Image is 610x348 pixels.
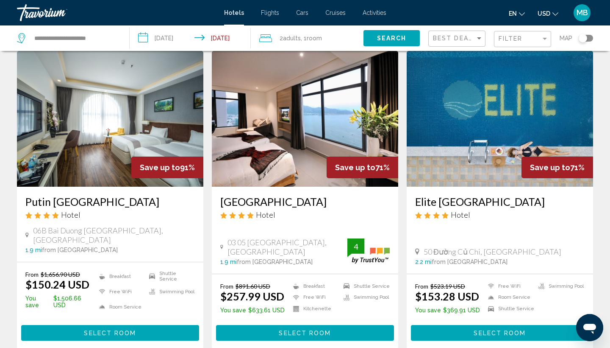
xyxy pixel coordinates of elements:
[415,283,428,290] span: From
[17,4,216,21] a: Travorium
[499,35,523,42] span: Filter
[484,305,534,312] li: Shuttle Service
[415,307,441,314] span: You save
[25,295,95,309] p: $1,506.66 USD
[347,239,390,264] img: trustyou-badge.svg
[289,294,339,301] li: Free WiFi
[220,195,390,208] a: [GEOGRAPHIC_DATA]
[212,51,398,187] img: Hotel image
[577,8,588,17] span: MB
[227,238,347,256] span: 03 05 [GEOGRAPHIC_DATA], [GEOGRAPHIC_DATA]
[296,9,308,16] a: Cars
[415,195,585,208] a: Elite [GEOGRAPHIC_DATA]
[25,247,42,253] span: 1.9 mi
[131,157,203,178] div: 91%
[347,241,364,252] div: 4
[84,330,136,337] span: Select Room
[407,51,593,187] img: Hotel image
[220,210,390,219] div: 4 star Hotel
[538,10,550,17] span: USD
[21,325,199,341] button: Select Room
[411,327,589,337] a: Select Room
[451,210,470,219] span: Hotel
[415,258,432,265] span: 2.2 mi
[25,278,89,291] ins: $150.24 USD
[95,286,145,297] li: Free WiFi
[301,32,322,44] span: , 1
[216,325,394,341] button: Select Room
[145,286,195,297] li: Swimming Pool
[432,258,507,265] span: from [GEOGRAPHIC_DATA]
[571,4,593,22] button: User Menu
[145,271,195,282] li: Shuttle Service
[33,226,195,244] span: 06B Bai Duong [GEOGRAPHIC_DATA], [GEOGRAPHIC_DATA]
[25,295,51,309] span: You save
[130,25,251,51] button: Check-in date: Aug 16, 2025 Check-out date: Aug 26, 2025
[216,327,394,337] a: Select Room
[289,283,339,290] li: Breakfast
[576,314,603,341] iframe: Кнопка запуска окна обмена сообщениями
[411,325,589,341] button: Select Room
[572,34,593,42] button: Toggle map
[21,327,199,337] a: Select Room
[140,163,180,172] span: Save up to
[283,35,301,42] span: Adults
[61,210,80,219] span: Hotel
[327,157,398,178] div: 71%
[289,305,339,312] li: Kitchenette
[220,307,285,314] p: $633.61 USD
[220,307,246,314] span: You save
[256,210,275,219] span: Hotel
[236,283,270,290] del: $891.60 USD
[280,32,301,44] span: 2
[509,10,517,17] span: en
[261,9,279,16] a: Flights
[42,247,118,253] span: from [GEOGRAPHIC_DATA]
[415,307,480,314] p: $369.91 USD
[415,210,585,219] div: 4 star Hotel
[17,51,203,187] img: Hotel image
[95,271,145,282] li: Breakfast
[474,330,526,337] span: Select Room
[220,290,284,303] ins: $257.99 USD
[307,35,322,42] span: Room
[363,9,386,16] a: Activities
[484,283,534,290] li: Free WiFi
[25,195,195,208] a: Putin [GEOGRAPHIC_DATA]
[415,290,479,303] ins: $153.28 USD
[494,31,551,48] button: Filter
[509,7,525,20] button: Change language
[325,9,346,16] a: Cruises
[430,283,465,290] del: $523.19 USD
[530,163,570,172] span: Save up to
[363,30,420,46] button: Search
[339,283,390,290] li: Shuttle Service
[433,35,477,42] span: Best Deals
[339,294,390,301] li: Swimming Pool
[224,9,244,16] a: Hotels
[220,283,233,290] span: From
[95,301,145,312] li: Room Service
[433,35,483,42] mat-select: Sort by
[279,330,331,337] span: Select Room
[41,271,80,278] del: $1,656.90 USD
[534,283,585,290] li: Swimming Pool
[424,247,561,256] span: 50 Đường Củ Chi, [GEOGRAPHIC_DATA]
[25,271,39,278] span: From
[560,32,572,44] span: Map
[521,157,593,178] div: 71%
[25,210,195,219] div: 4 star Hotel
[484,294,534,301] li: Room Service
[220,258,237,265] span: 1.9 mi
